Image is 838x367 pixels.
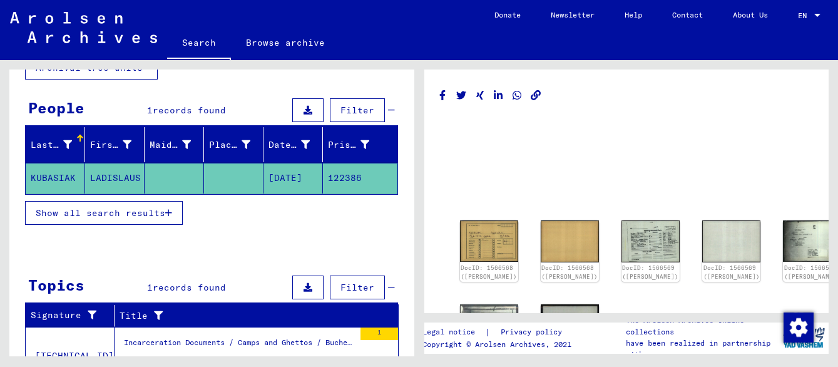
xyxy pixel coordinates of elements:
[626,315,778,338] p: The Arolsen Archives online collections
[167,28,231,60] a: Search
[702,220,760,262] img: 002.jpg
[780,322,827,353] img: yv_logo.png
[622,264,678,280] a: DocID: 1566569 ([PERSON_NAME])
[340,282,374,293] span: Filter
[31,135,88,155] div: Last Name
[360,328,398,340] div: 1
[460,220,518,262] img: 001.jpg
[541,220,599,262] img: 002.jpg
[491,326,577,339] a: Privacy policy
[703,264,760,280] a: DocID: 1566569 ([PERSON_NAME])
[209,138,250,152] div: Place of Birth
[455,88,468,103] button: Share on Twitter
[798,11,812,20] span: EN
[150,138,191,152] div: Maiden Name
[492,88,505,103] button: Share on LinkedIn
[328,138,369,152] div: Prisoner #
[323,163,397,194] mat-cell: 122386
[147,105,153,116] span: 1
[209,135,266,155] div: Place of Birth
[268,135,325,155] div: Date of Birth
[511,88,524,103] button: Share on WhatsApp
[31,306,117,326] div: Signature
[330,98,385,122] button: Filter
[784,313,814,343] img: Change consent
[474,88,487,103] button: Share on Xing
[204,127,263,162] mat-header-cell: Place of Birth
[422,326,577,339] div: |
[90,135,147,155] div: First Name
[422,339,577,350] p: Copyright © Arolsen Archives, 2021
[263,163,323,194] mat-cell: [DATE]
[145,127,204,162] mat-header-cell: Maiden Name
[120,306,386,326] div: Title
[340,105,374,116] span: Filter
[31,138,72,152] div: Last Name
[120,309,374,323] div: Title
[541,264,598,280] a: DocID: 1566568 ([PERSON_NAME])
[461,264,517,280] a: DocID: 1566568 ([PERSON_NAME])
[626,338,778,360] p: have been realized in partnership with
[36,207,165,219] span: Show all search results
[10,12,157,43] img: Arolsen_neg.svg
[263,127,323,162] mat-header-cell: Date of Birth
[150,135,207,155] div: Maiden Name
[31,309,105,322] div: Signature
[328,135,385,155] div: Prisoner #
[25,201,183,225] button: Show all search results
[90,138,131,152] div: First Name
[330,276,385,299] button: Filter
[153,282,226,293] span: records found
[153,105,226,116] span: records found
[26,127,85,162] mat-header-cell: Last Name
[436,88,449,103] button: Share on Facebook
[231,28,340,58] a: Browse archive
[147,282,153,293] span: 1
[85,163,145,194] mat-cell: LADISLAUS
[28,274,84,296] div: Topics
[323,127,397,162] mat-header-cell: Prisoner #
[124,337,354,354] div: Incarceration Documents / Camps and Ghettos / Buchenwald Concentration Camp / Individual Document...
[26,163,85,194] mat-cell: KUBASIAK
[422,326,485,339] a: Legal notice
[28,96,84,119] div: People
[621,220,680,262] img: 001.jpg
[85,127,145,162] mat-header-cell: First Name
[529,88,543,103] button: Copy link
[268,138,310,152] div: Date of Birth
